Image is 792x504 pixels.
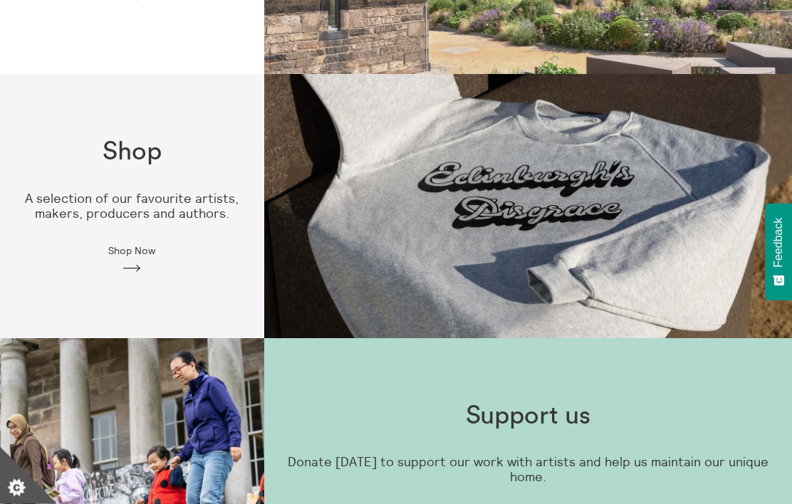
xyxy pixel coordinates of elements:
img: Edinburgh s disgrace sweatshirt 1 [264,75,792,339]
p: Donate [DATE] to support our work with artists and help us maintain our unique home. [287,456,769,485]
p: A selection of our favourite artists, makers, producers and authors. [23,192,241,221]
span: Shop Now [108,246,155,257]
h1: Support us [466,402,590,431]
span: Feedback [772,218,785,268]
button: Feedback - Show survey [765,204,792,300]
h1: Shop [103,138,162,167]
